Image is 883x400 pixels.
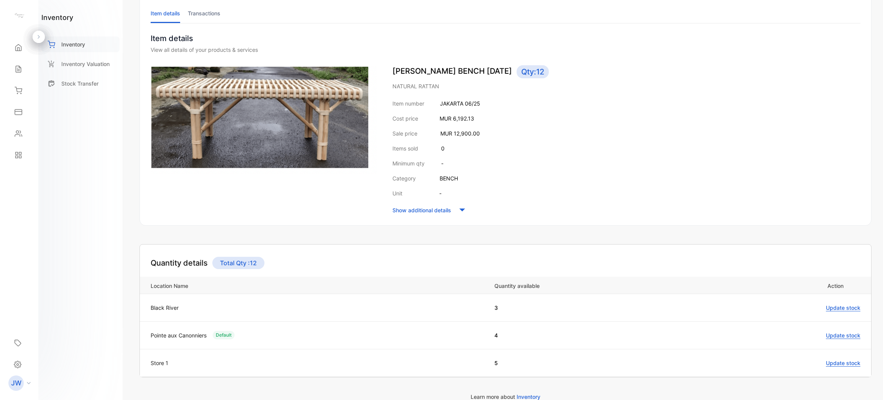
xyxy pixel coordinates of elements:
[704,281,844,290] p: Action
[188,3,220,23] li: Transactions
[441,144,445,152] p: 0
[392,99,424,107] p: Item number
[41,76,120,91] a: Stock Transfer
[151,331,207,339] p: Pointe aux Canonniers
[61,40,85,48] p: Inventory
[151,65,377,174] img: item
[392,144,418,152] p: Items sold
[826,304,860,311] span: Update stock
[441,159,443,167] p: -
[151,359,168,367] p: Store 1
[61,60,110,68] p: Inventory Valuation
[6,3,29,26] button: Open LiveChat chat widget
[439,189,441,197] p: -
[213,331,235,339] div: Default
[440,115,474,122] span: MUR 6,192.13
[392,129,417,137] p: Sale price
[392,189,402,197] p: Unit
[494,331,693,339] p: 4
[440,99,480,107] p: JAKARTA 06/25
[151,46,860,54] div: View all details of your products & services
[392,114,418,122] p: Cost price
[494,281,693,290] p: Quantity available
[517,65,549,78] span: Qty: 12
[151,281,486,290] p: Location Name
[41,12,73,23] h1: inventory
[392,82,860,90] p: NATURAL RATTAN
[392,159,425,167] p: Minimum qty
[11,378,21,388] p: JW
[826,332,860,339] span: Update stock
[61,79,98,88] p: Stock Transfer
[151,3,180,23] li: Item details
[13,10,25,21] img: logo
[41,36,120,52] a: Inventory
[151,257,208,269] h4: Quantity details
[494,304,693,312] p: 3
[440,130,480,137] span: MUR 12,900.00
[826,360,860,367] span: Update stock
[494,359,693,367] p: 5
[151,33,860,44] p: Item details
[41,56,120,72] a: Inventory Valuation
[392,206,451,214] p: Show additional details
[440,174,458,182] p: BENCH
[151,304,179,312] p: Black River
[392,65,860,78] p: [PERSON_NAME] BENCH [DATE]
[392,174,416,182] p: Category
[212,257,264,269] p: Total Qty : 12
